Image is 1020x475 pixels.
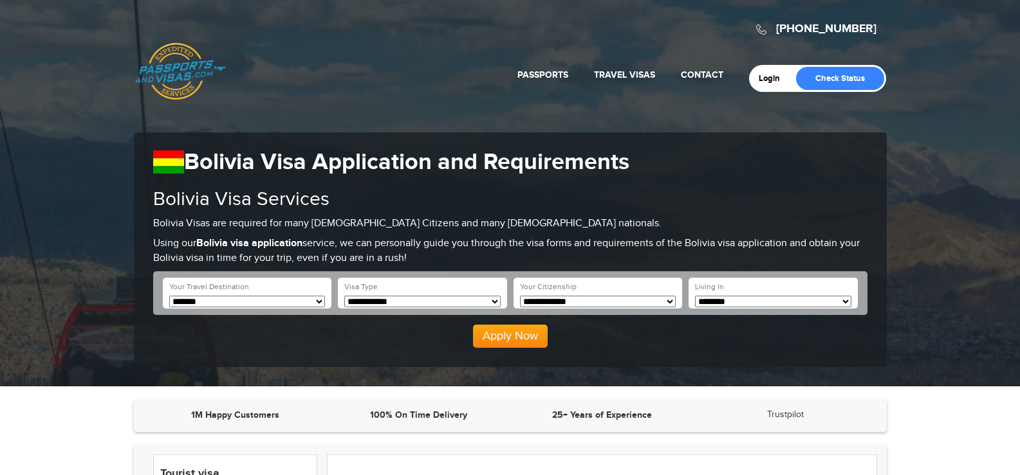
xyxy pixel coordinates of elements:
h2: Bolivia Visa Services [153,189,867,210]
strong: 25+ Years of Experience [552,409,652,420]
strong: 100% On Time Delivery [370,409,467,420]
label: Your Travel Destination [169,282,249,292]
button: Apply Now [473,325,548,348]
a: Contact [681,69,723,80]
a: [PHONE_NUMBER] [776,22,876,36]
a: Login [759,73,789,84]
label: Your Citizenship [520,282,577,292]
a: Passports & [DOMAIN_NAME] [134,42,226,100]
h1: Bolivia Visa Application and Requirements [153,148,867,176]
a: Travel Visas [594,69,655,80]
p: Bolivia Visas are required for many [DEMOGRAPHIC_DATA] Citizens and many [DEMOGRAPHIC_DATA] natio... [153,217,867,231]
a: Passports [517,69,568,80]
a: Trustpilot [767,409,804,420]
label: Visa Type [344,282,378,292]
a: Check Status [796,67,884,90]
strong: Bolivia visa application [196,237,302,249]
strong: 1M Happy Customers [191,409,279,420]
label: Living In [695,282,724,292]
p: Using our service, we can personally guide you through the visa forms and requirements of the Bol... [153,237,867,266]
